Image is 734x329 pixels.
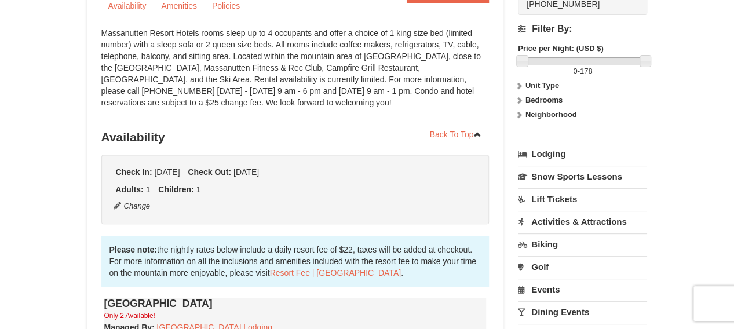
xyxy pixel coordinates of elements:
[525,96,563,104] strong: Bedrooms
[525,110,577,119] strong: Neighborhood
[580,67,593,75] span: 178
[270,268,401,277] a: Resort Fee | [GEOGRAPHIC_DATA]
[158,185,193,194] strong: Children:
[233,167,259,177] span: [DATE]
[525,81,559,90] strong: Unit Type
[573,67,577,75] span: 0
[146,185,151,194] span: 1
[518,211,647,232] a: Activities & Attractions
[518,233,647,255] a: Biking
[101,126,490,149] h3: Availability
[518,256,647,277] a: Golf
[518,301,647,323] a: Dining Events
[518,144,647,164] a: Lodging
[422,126,490,143] a: Back To Top
[116,167,152,177] strong: Check In:
[116,185,144,194] strong: Adults:
[154,167,180,177] span: [DATE]
[104,312,155,320] small: Only 2 Available!
[188,167,231,177] strong: Check Out:
[113,200,151,213] button: Change
[518,24,647,34] h4: Filter By:
[101,27,490,120] div: Massanutten Resort Hotels rooms sleep up to 4 occupants and offer a choice of 1 king size bed (li...
[196,185,201,194] span: 1
[518,44,603,53] strong: Price per Night: (USD $)
[518,188,647,210] a: Lift Tickets
[109,245,157,254] strong: Please note:
[518,279,647,300] a: Events
[104,298,487,309] h4: [GEOGRAPHIC_DATA]
[101,236,490,287] div: the nightly rates below include a daily resort fee of $22, taxes will be added at checkout. For m...
[518,166,647,187] a: Snow Sports Lessons
[518,65,647,77] label: -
